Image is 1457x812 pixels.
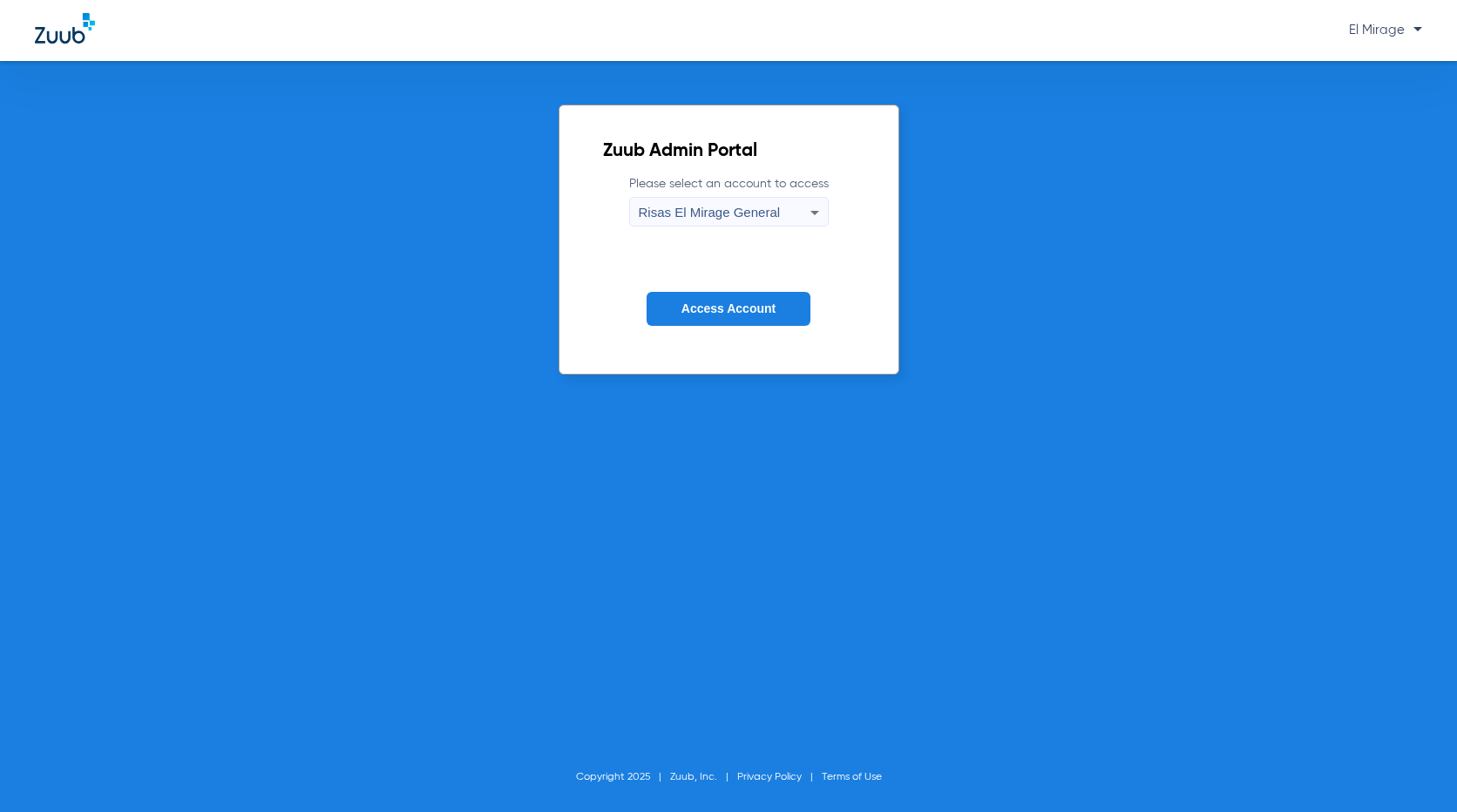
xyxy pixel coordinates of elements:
[822,772,882,782] a: Terms of Use
[629,175,829,227] label: Please select an account to access
[603,143,855,160] h2: Zuub Admin Portal
[1349,24,1422,37] span: El Mirage
[639,205,781,220] span: Risas El Mirage General
[35,13,95,44] img: Zuub Logo
[647,292,810,326] button: Access Account
[670,768,737,786] li: Zuub, Inc.
[681,301,776,315] span: Access Account
[576,768,670,786] li: Copyright 2025
[737,772,802,782] a: Privacy Policy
